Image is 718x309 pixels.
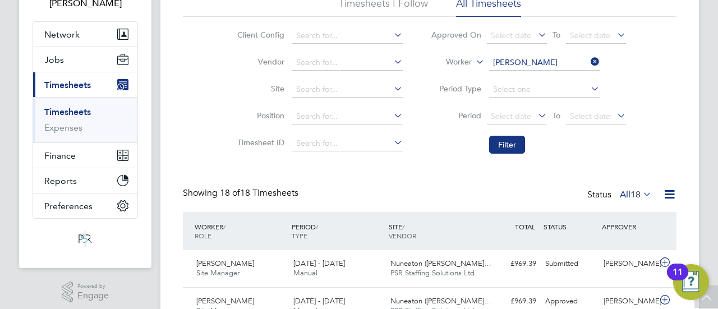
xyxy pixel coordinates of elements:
[183,187,301,199] div: Showing
[570,111,610,121] span: Select date
[292,109,403,124] input: Search for...
[292,28,403,44] input: Search for...
[44,176,77,186] span: Reports
[33,143,137,168] button: Finance
[292,231,307,240] span: TYPE
[292,82,403,98] input: Search for...
[196,268,240,278] span: Site Manager
[389,231,416,240] span: VENDOR
[431,30,481,40] label: Approved On
[33,72,137,97] button: Timesheets
[33,168,137,193] button: Reports
[62,282,109,303] a: Powered byEngage
[234,137,284,147] label: Timesheet ID
[390,296,491,306] span: Nuneaton ([PERSON_NAME]…
[630,189,641,200] span: 18
[44,54,64,65] span: Jobs
[293,296,345,306] span: [DATE] - [DATE]
[489,136,525,154] button: Filter
[289,216,386,246] div: PERIOD
[44,107,91,117] a: Timesheets
[431,84,481,94] label: Period Type
[390,259,491,268] span: Nuneaton ([PERSON_NAME]…
[44,29,80,40] span: Network
[220,187,240,199] span: 18 of
[386,216,483,246] div: SITE
[196,259,254,268] span: [PERSON_NAME]
[673,272,683,287] div: 11
[75,230,95,248] img: psrsolutions-logo-retina.png
[33,47,137,72] button: Jobs
[44,122,82,133] a: Expenses
[620,189,652,200] label: All
[402,222,404,231] span: /
[196,296,254,306] span: [PERSON_NAME]
[491,111,531,121] span: Select date
[316,222,318,231] span: /
[549,27,564,42] span: To
[673,264,709,300] button: Open Resource Center, 11 new notifications
[482,255,541,273] div: £969.39
[541,255,599,273] div: Submitted
[33,97,137,142] div: Timesheets
[587,187,654,203] div: Status
[192,216,289,246] div: WORKER
[195,231,211,240] span: ROLE
[599,255,657,273] div: [PERSON_NAME]
[292,136,403,151] input: Search for...
[293,259,345,268] span: [DATE] - [DATE]
[234,30,284,40] label: Client Config
[234,110,284,121] label: Position
[44,150,76,161] span: Finance
[234,57,284,67] label: Vendor
[292,55,403,71] input: Search for...
[234,84,284,94] label: Site
[77,291,109,301] span: Engage
[599,216,657,237] div: APPROVER
[77,282,109,291] span: Powered by
[541,216,599,237] div: STATUS
[223,222,225,231] span: /
[421,57,472,68] label: Worker
[570,30,610,40] span: Select date
[33,22,137,47] button: Network
[44,201,93,211] span: Preferences
[431,110,481,121] label: Period
[489,55,600,71] input: Search for...
[390,268,475,278] span: PSR Staffing Solutions Ltd
[33,230,138,248] a: Go to home page
[491,30,531,40] span: Select date
[293,268,317,278] span: Manual
[44,80,91,90] span: Timesheets
[549,108,564,123] span: To
[515,222,535,231] span: TOTAL
[489,82,600,98] input: Select one
[33,193,137,218] button: Preferences
[220,187,298,199] span: 18 Timesheets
